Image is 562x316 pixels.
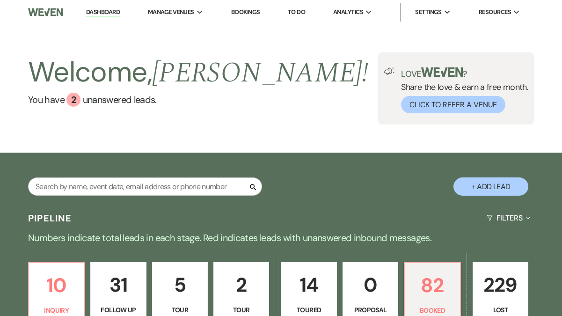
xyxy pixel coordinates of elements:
[28,212,72,225] h3: Pipeline
[86,8,120,17] a: Dashboard
[479,7,511,17] span: Resources
[28,2,63,22] img: Weven Logo
[421,67,463,77] img: weven-logo-green.svg
[401,67,528,78] p: Love ?
[410,305,454,316] p: Booked
[28,93,368,107] a: You have 2 unanswered leads.
[453,177,528,196] button: + Add Lead
[219,269,263,301] p: 2
[158,269,202,301] p: 5
[384,67,395,75] img: loud-speaker-illustration.svg
[349,269,392,301] p: 0
[28,177,262,196] input: Search by name, event date, email address or phone number
[35,305,78,316] p: Inquiry
[288,8,305,16] a: To Do
[96,269,140,301] p: 31
[415,7,442,17] span: Settings
[401,96,505,113] button: Click to Refer a Venue
[333,7,363,17] span: Analytics
[479,305,522,315] p: Lost
[96,305,140,315] p: Follow Up
[395,67,528,113] div: Share the love & earn a free month.
[152,51,368,95] span: [PERSON_NAME] !
[35,270,78,301] p: 10
[410,270,454,301] p: 82
[287,305,330,315] p: Toured
[287,269,330,301] p: 14
[483,206,534,230] button: Filters
[148,7,194,17] span: Manage Venues
[66,93,80,107] div: 2
[479,269,522,301] p: 229
[231,8,260,16] a: Bookings
[28,52,368,93] h2: Welcome,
